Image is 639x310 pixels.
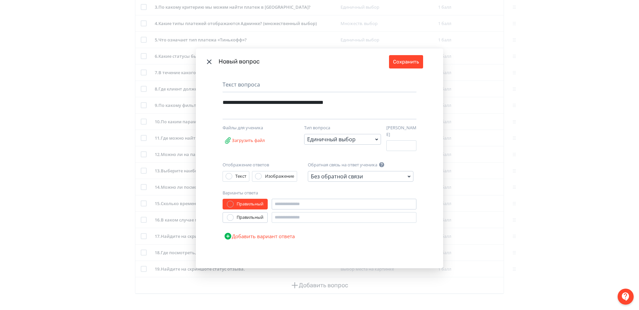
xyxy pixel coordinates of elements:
[223,162,269,168] label: Отображение ответов
[386,125,416,138] label: [PERSON_NAME]
[237,214,263,221] div: Правильный
[304,125,330,131] label: Тип вопроса
[196,48,443,268] div: Modal
[235,173,246,180] div: Текст
[308,162,377,168] label: Обратная связь на ответ ученика
[265,173,294,180] div: Изображение
[237,201,263,207] div: Правильный
[311,172,363,180] div: Без обратной связи
[223,125,293,131] div: Файлы для ученика
[219,57,389,66] div: Новый вопрос
[223,190,258,196] label: Варианты ответа
[223,229,296,243] button: Добавить вариант ответа
[307,135,356,143] div: Единичный выбор
[223,81,416,92] div: Текст вопроса
[389,55,423,68] button: Сохранить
